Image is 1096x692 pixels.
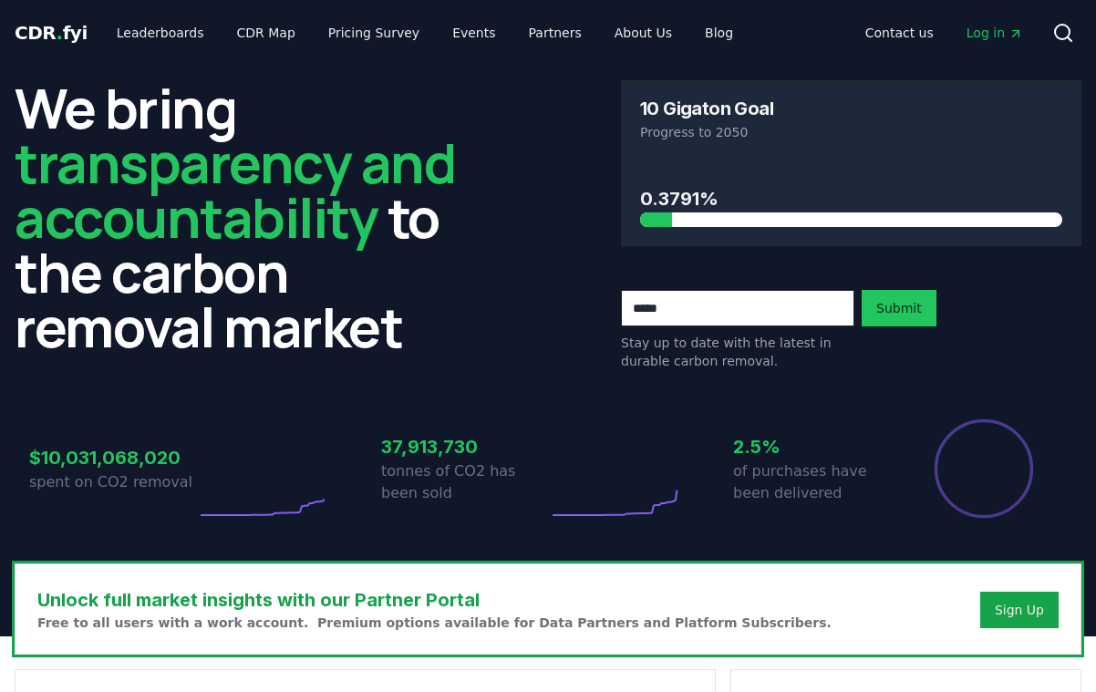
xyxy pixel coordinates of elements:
span: Log in [967,24,1023,42]
p: spent on CO2 removal [29,471,196,493]
button: Sign Up [980,592,1059,628]
a: CDR Map [222,16,310,49]
p: Stay up to date with the latest in durable carbon removal. [621,334,854,370]
a: Partners [514,16,596,49]
h3: 2.5% [733,433,900,460]
a: Events [438,16,510,49]
a: Contact us [851,16,948,49]
p: of purchases have been delivered [733,460,900,504]
span: . [57,22,63,44]
button: Submit [862,290,936,326]
a: About Us [600,16,687,49]
h3: 10 Gigaton Goal [640,99,773,118]
div: Percentage of sales delivered [933,418,1035,520]
p: tonnes of CO2 has been sold [381,460,548,504]
nav: Main [851,16,1038,49]
h3: Unlock full market insights with our Partner Portal [37,586,832,614]
span: CDR fyi [15,22,88,44]
h3: 37,913,730 [381,433,548,460]
a: Log in [952,16,1038,49]
a: Blog [690,16,748,49]
a: Leaderboards [102,16,219,49]
h3: 0.3791% [640,185,1062,212]
h2: We bring to the carbon removal market [15,80,475,354]
a: Sign Up [995,601,1044,619]
p: Progress to 2050 [640,123,1062,141]
span: transparency and accountability [15,125,455,254]
p: Free to all users with a work account. Premium options available for Data Partners and Platform S... [37,614,832,632]
a: CDR.fyi [15,20,88,46]
nav: Main [102,16,748,49]
a: Pricing Survey [314,16,434,49]
h3: $10,031,068,020 [29,444,196,471]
